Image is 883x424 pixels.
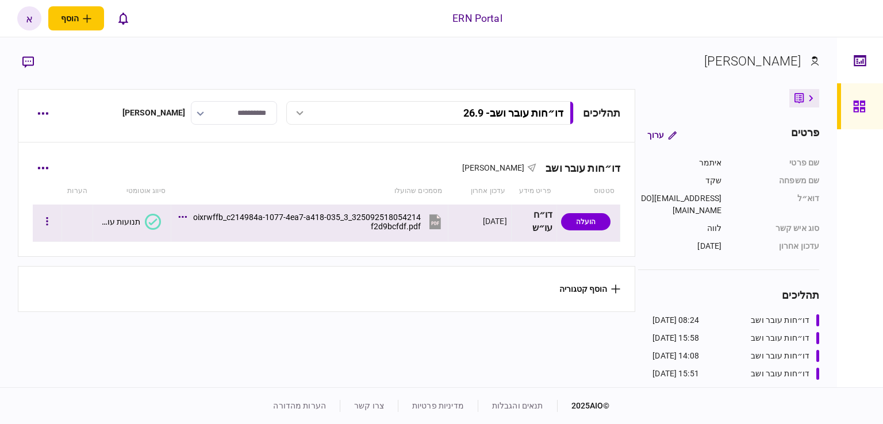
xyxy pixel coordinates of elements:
[448,178,511,205] th: עדכון אחרון
[171,178,448,205] th: מסמכים שהועלו
[97,214,161,230] button: תנועות עובר ושב
[463,107,563,119] div: דו״חות עובר ושב - 26.9
[638,125,686,145] button: ערוך
[652,350,699,362] div: 14:08 [DATE]
[62,178,93,205] th: הערות
[638,222,721,234] div: לווה
[93,178,171,205] th: סיווג אוטומטי
[733,192,819,217] div: דוא״ל
[462,163,525,172] span: [PERSON_NAME]
[638,157,721,169] div: איתמר
[193,213,421,231] div: 325092518054214_3_oixrwffb_c214984a-1077-4ea7-a418-035f2d9bcfdf.pdf
[122,107,186,119] div: [PERSON_NAME]
[791,125,820,145] div: פרטים
[557,400,610,412] div: © 2025 AIO
[561,213,611,230] div: הועלה
[17,6,41,30] button: א
[583,105,620,121] div: תהליכים
[638,192,721,217] div: [EMAIL_ADDRESS][DOMAIN_NAME]
[111,6,135,30] button: פתח רשימת התראות
[733,240,819,252] div: עדכון אחרון
[638,287,819,303] div: תהליכים
[452,11,502,26] div: ERN Portal
[516,209,553,235] div: דו״ח עו״ש
[557,178,620,205] th: סטטוס
[638,240,721,252] div: [DATE]
[48,6,104,30] button: פתח תפריט להוספת לקוח
[652,314,699,326] div: 08:24 [DATE]
[492,401,543,410] a: תנאים והגבלות
[704,52,801,71] div: [PERSON_NAME]
[751,332,809,344] div: דו״חות עובר ושב
[511,178,557,205] th: פריט מידע
[559,284,620,294] button: הוסף קטגוריה
[652,368,699,380] div: 15:51 [DATE]
[751,314,809,326] div: דו״חות עובר ושב
[652,314,819,326] a: דו״חות עובר ושב08:24 [DATE]
[483,215,507,227] div: [DATE]
[751,350,809,362] div: דו״חות עובר ושב
[733,175,819,187] div: שם משפחה
[286,101,574,125] button: דו״חות עובר ושב- 26.9
[412,401,464,410] a: מדיניות פרטיות
[652,350,819,362] a: דו״חות עובר ושב14:08 [DATE]
[652,332,819,344] a: דו״חות עובר ושב15:58 [DATE]
[181,209,444,234] button: 325092518054214_3_oixrwffb_c214984a-1077-4ea7-a418-035f2d9bcfdf.pdf
[273,401,326,410] a: הערות מהדורה
[733,222,819,234] div: סוג איש קשר
[97,217,140,226] div: תנועות עובר ושב
[354,401,384,410] a: צרו קשר
[733,157,819,169] div: שם פרטי
[536,162,620,174] div: דו״חות עובר ושב
[638,175,721,187] div: שקד
[652,332,699,344] div: 15:58 [DATE]
[751,368,809,380] div: דו״חות עובר ושב
[652,368,819,380] a: דו״חות עובר ושב15:51 [DATE]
